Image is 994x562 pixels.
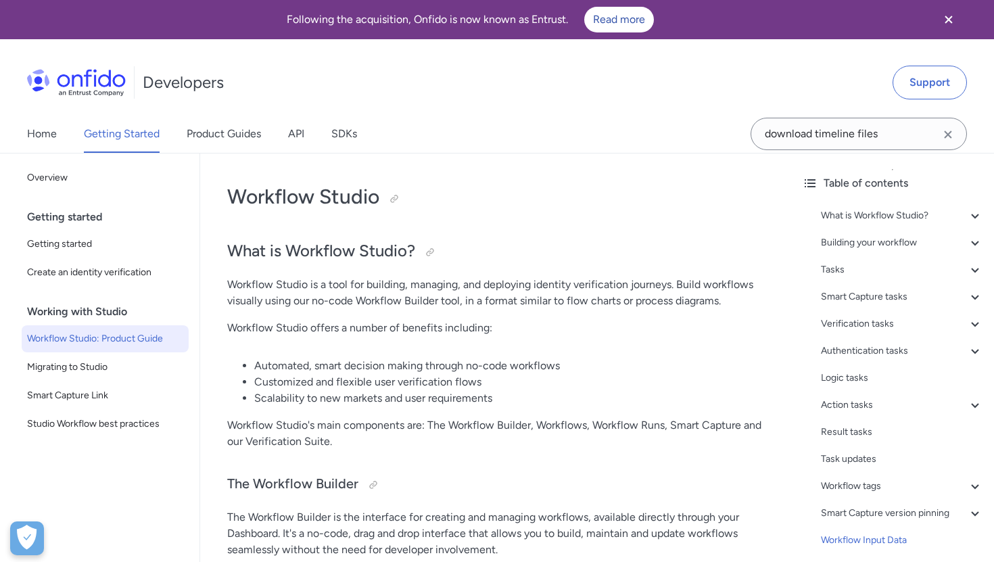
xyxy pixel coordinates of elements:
[331,115,357,153] a: SDKs
[27,416,183,432] span: Studio Workflow best practices
[254,374,764,390] li: Customized and flexible user verification flows
[821,208,983,224] a: What is Workflow Studio?
[22,382,189,409] a: Smart Capture Link
[821,235,983,251] a: Building your workflow
[924,3,974,37] button: Close banner
[227,183,764,210] h1: Workflow Studio
[10,521,44,555] div: Cookie Preferences
[27,236,183,252] span: Getting started
[27,204,194,231] div: Getting started
[821,343,983,359] a: Authentication tasks
[821,424,983,440] a: Result tasks
[821,262,983,278] a: Tasks
[22,325,189,352] a: Workflow Studio: Product Guide
[821,505,983,521] a: Smart Capture version pinning
[27,298,194,325] div: Working with Studio
[84,115,160,153] a: Getting Started
[27,170,183,186] span: Overview
[22,411,189,438] a: Studio Workflow best practices
[751,118,967,150] input: Onfido search input field
[940,126,956,143] svg: Clear search field button
[10,521,44,555] button: Open Preferences
[27,264,183,281] span: Create an identity verification
[802,175,983,191] div: Table of contents
[821,397,983,413] a: Action tasks
[821,451,983,467] a: Task updates
[27,115,57,153] a: Home
[941,11,957,28] svg: Close banner
[227,474,764,496] h3: The Workflow Builder
[27,359,183,375] span: Migrating to Studio
[893,66,967,99] a: Support
[16,7,924,32] div: Following the acquisition, Onfido is now known as Entrust.
[143,72,224,93] h1: Developers
[27,331,183,347] span: Workflow Studio: Product Guide
[227,240,764,263] h2: What is Workflow Studio?
[227,417,764,450] p: Workflow Studio's main components are: The Workflow Builder, Workflows, Workflow Runs, Smart Capt...
[22,231,189,258] a: Getting started
[27,69,126,96] img: Onfido Logo
[821,316,983,332] a: Verification tasks
[227,320,764,336] p: Workflow Studio offers a number of benefits including:
[288,115,304,153] a: API
[22,259,189,286] a: Create an identity verification
[584,7,654,32] a: Read more
[27,388,183,404] span: Smart Capture Link
[227,277,764,309] p: Workflow Studio is a tool for building, managing, and deploying identity verification journeys. B...
[22,164,189,191] a: Overview
[187,115,261,153] a: Product Guides
[821,289,983,305] a: Smart Capture tasks
[821,532,983,548] a: Workflow Input Data
[254,390,764,406] li: Scalability to new markets and user requirements
[254,358,764,374] li: Automated, smart decision making through no-code workflows
[22,354,189,381] a: Migrating to Studio
[821,478,983,494] a: Workflow tags
[227,509,764,558] p: The Workflow Builder is the interface for creating and managing workflows, available directly thr...
[821,370,983,386] a: Logic tasks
